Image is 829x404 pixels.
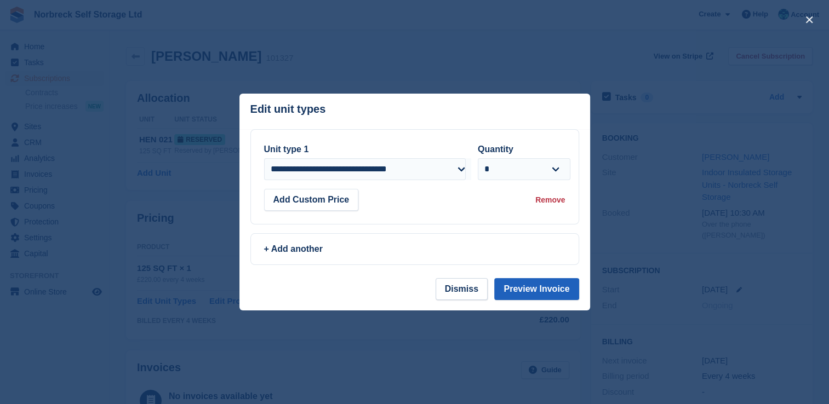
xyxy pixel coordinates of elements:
a: + Add another [250,233,579,265]
div: Remove [535,194,565,206]
label: Unit type 1 [264,145,309,154]
button: close [801,11,818,28]
div: + Add another [264,243,565,256]
p: Edit unit types [250,103,326,116]
button: Dismiss [436,278,488,300]
button: Preview Invoice [494,278,579,300]
label: Quantity [478,145,513,154]
button: Add Custom Price [264,189,359,211]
